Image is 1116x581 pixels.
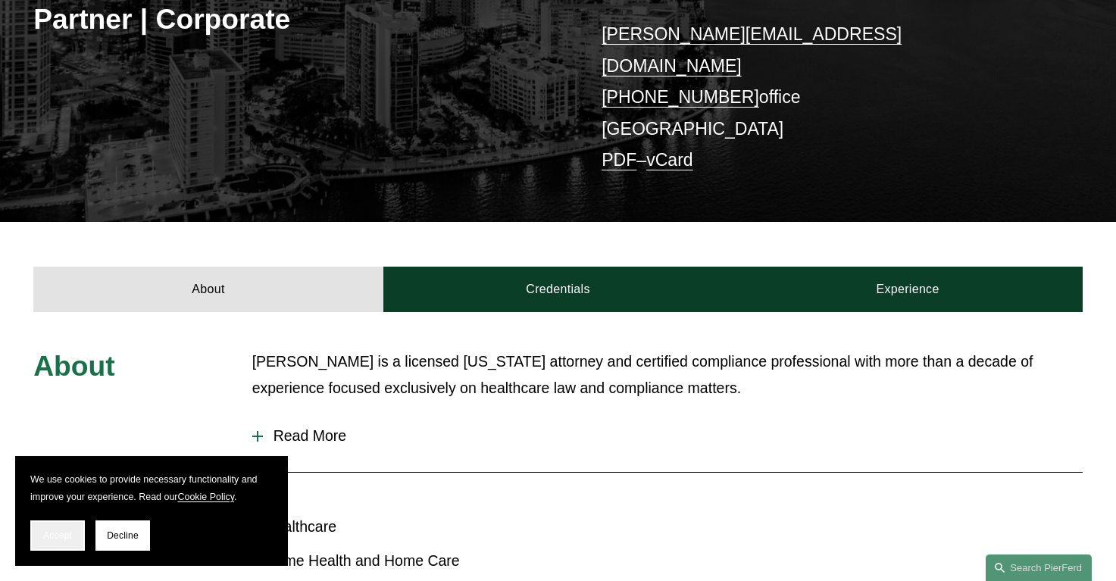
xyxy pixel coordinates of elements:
section: Cookie banner [15,456,288,566]
a: PDF [602,150,636,170]
p: [PERSON_NAME] is a licensed [US_STATE] attorney and certified compliance professional with more t... [252,348,1083,401]
p: Home Health and Home Care [265,548,558,574]
a: Cookie Policy [178,492,235,502]
a: Credentials [383,267,733,312]
button: Read More [252,416,1083,456]
span: About [33,350,114,382]
a: About [33,267,383,312]
p: Healthcare [265,514,558,540]
p: We use cookies to provide necessary functionality and improve your experience. Read our . [30,471,273,505]
span: Read More [263,427,1083,445]
p: office [GEOGRAPHIC_DATA] – [602,19,1039,176]
button: Accept [30,520,85,551]
a: [PERSON_NAME][EMAIL_ADDRESS][DOMAIN_NAME] [602,24,902,76]
a: vCard [646,150,693,170]
a: Experience [733,267,1083,312]
span: Accept [43,530,72,541]
span: Decline [107,530,139,541]
a: Search this site [986,554,1092,581]
button: Decline [95,520,150,551]
h3: Partner | Corporate [33,2,558,36]
a: [PHONE_NUMBER] [602,87,759,107]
